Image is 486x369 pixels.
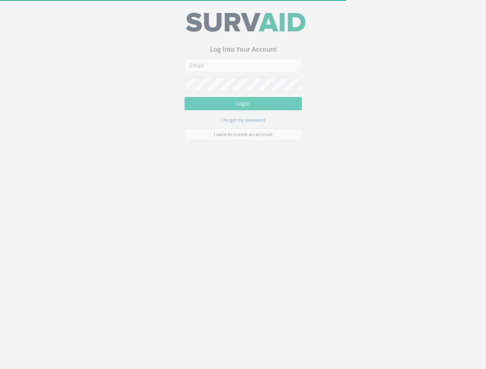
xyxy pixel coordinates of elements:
[185,62,302,75] input: Email
[185,49,302,56] h3: Log Into Your Account
[185,100,302,113] button: Login
[185,132,302,143] a: I want to create an account
[221,119,265,126] a: I forgot my password
[221,120,265,126] small: I forgot my password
